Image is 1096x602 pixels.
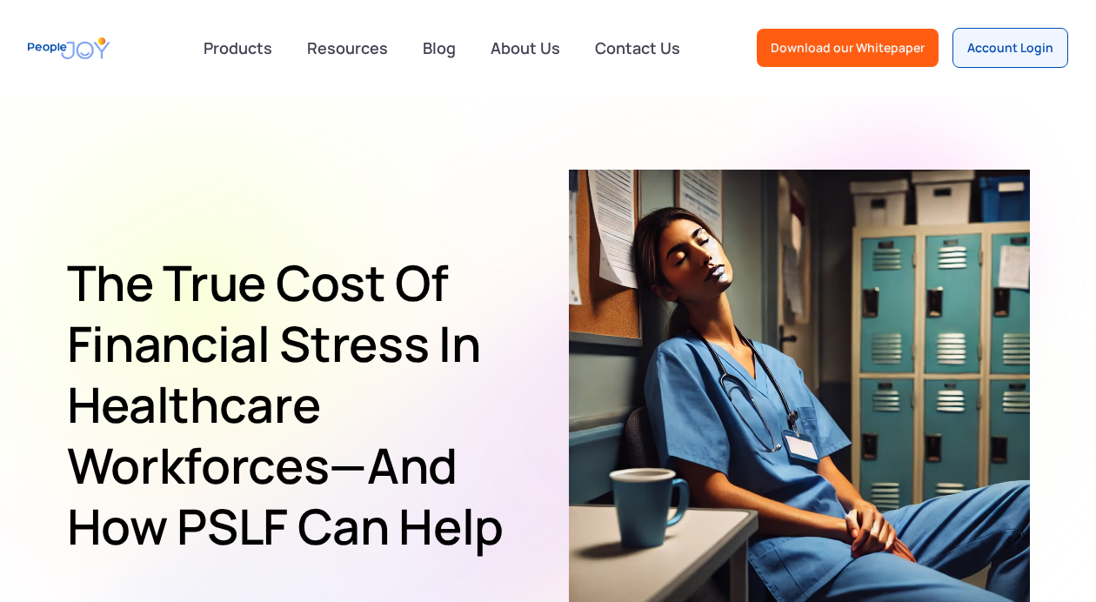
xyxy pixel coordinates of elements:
[952,28,1068,68] a: Account Login
[412,29,466,67] a: Blog
[193,30,283,65] div: Products
[757,29,939,67] a: Download our Whitepaper
[297,29,398,67] a: Resources
[480,29,571,67] a: About Us
[585,29,691,67] a: Contact Us
[67,252,518,557] h1: The True Cost of Financial Stress in Healthcare Workforces—and How PSLF Can Help
[967,39,1053,57] div: Account Login
[28,29,110,68] a: home
[771,39,925,57] div: Download our Whitepaper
